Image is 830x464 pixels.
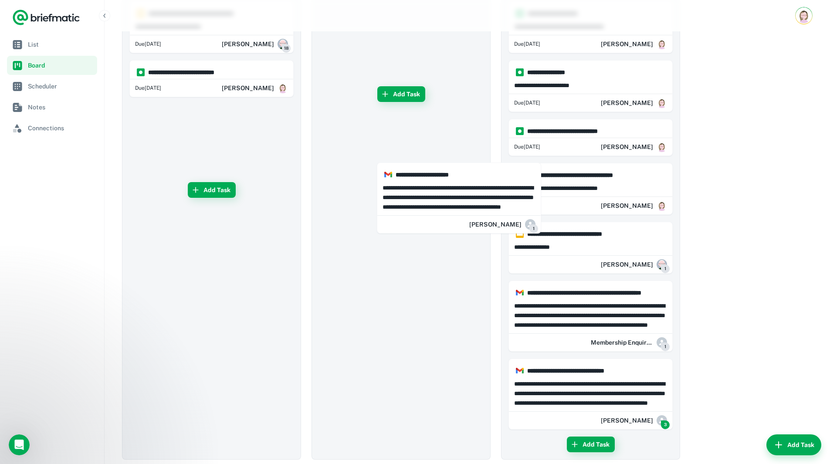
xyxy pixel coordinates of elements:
a: Notes [7,98,97,117]
span: List [28,40,94,49]
span: Connections [28,123,94,133]
a: List [7,35,97,54]
a: Scheduler [7,77,97,96]
a: Connections [7,119,97,138]
iframe: Intercom live chat [9,434,30,455]
a: Board [7,56,97,75]
span: Scheduler [28,81,94,91]
span: Board [28,61,94,70]
button: Add Task [766,434,821,455]
a: Logo [12,9,80,26]
span: Notes [28,102,94,112]
img: Annie Mayers [796,8,811,23]
button: Add Task [567,437,615,452]
button: Add Task [188,182,236,198]
button: Add Task [377,86,425,102]
button: Account button [795,7,813,24]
